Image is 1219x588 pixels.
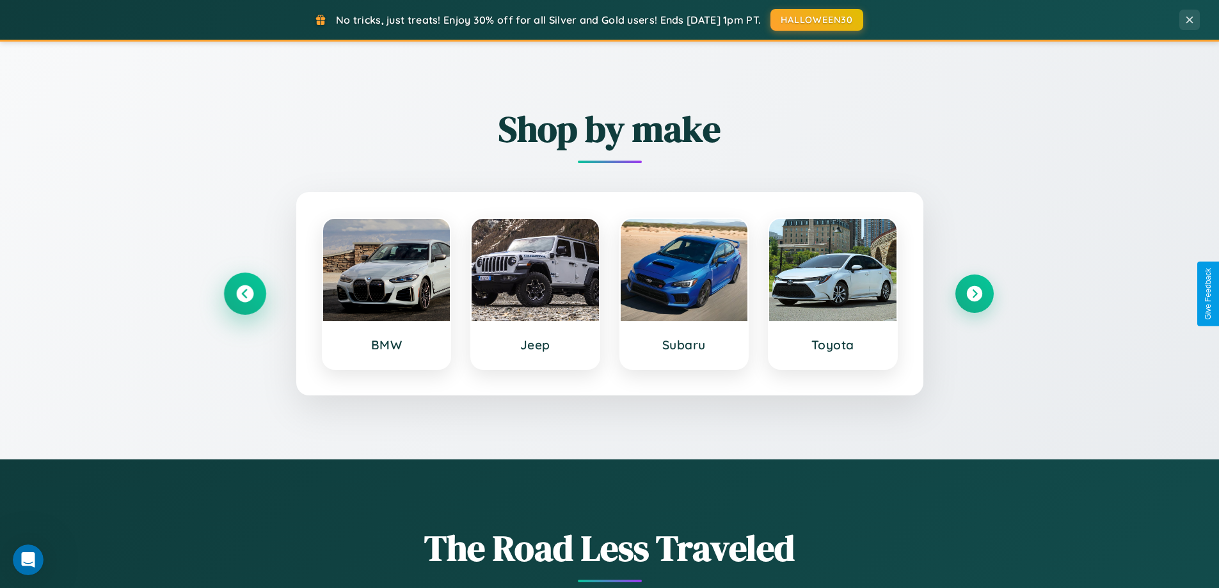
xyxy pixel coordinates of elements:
[226,523,994,573] h1: The Road Less Traveled
[484,337,586,353] h3: Jeep
[336,13,761,26] span: No tricks, just treats! Enjoy 30% off for all Silver and Gold users! Ends [DATE] 1pm PT.
[226,104,994,154] h2: Shop by make
[770,9,863,31] button: HALLOWEEN30
[336,337,438,353] h3: BMW
[13,544,44,575] iframe: Intercom live chat
[1204,268,1213,320] div: Give Feedback
[782,337,884,353] h3: Toyota
[633,337,735,353] h3: Subaru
